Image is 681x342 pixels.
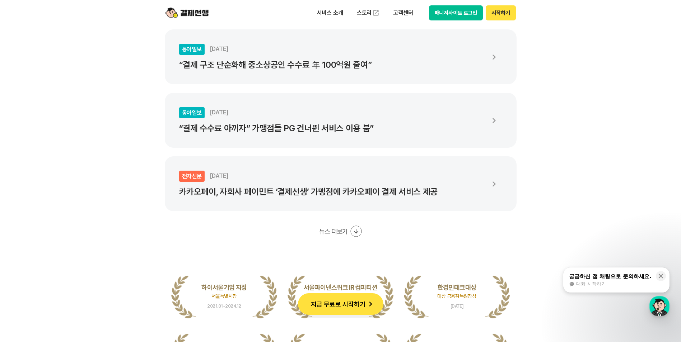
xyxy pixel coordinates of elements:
a: 설정 [93,227,138,245]
div: 전자신문 [179,171,205,182]
div: 동아일보 [179,107,205,118]
p: 하이서울기업 지정 [171,283,277,292]
p: 서울특별시장 [288,292,394,300]
p: “결제 수수료 아끼자” 가맹점들 PG 건너뛴 서비스 이용 붐” [179,123,484,133]
p: 한경핀테크대상 [404,283,510,292]
button: 시작하기 [486,5,516,20]
span: [DATE] [210,172,228,179]
img: 화살표 아이콘 [486,49,502,65]
p: 고객센터 [388,6,418,19]
span: 2021.01~2024.12 [171,304,277,308]
a: 스토리 [352,6,385,20]
span: [DATE] [210,46,228,52]
p: 대상 금융감독원장상 [404,292,510,300]
span: [DATE] [210,109,228,116]
span: 설정 [111,238,120,244]
img: 화살표 아이콘 [486,176,502,192]
span: [DATE] [404,304,510,308]
button: 뉴스 더보기 [319,225,362,237]
p: 카카오페이, 자회사 페이민트 ‘결제선생’ 가맹점에 카카오페이 결제 서비스 제공 [179,187,484,197]
a: 대화 [47,227,93,245]
img: 화살표 아이콘 [365,299,376,309]
p: 서울특별시장 [171,292,277,300]
img: 외부 도메인 오픈 [372,9,379,16]
p: “결제 구조 단순화해 중소상공인 수수료 年 100억원 줄여” [179,60,484,70]
div: 동아일보 [179,44,205,55]
button: 지금 무료로 시작하기 [298,293,383,315]
span: 홈 [23,238,27,244]
img: 화살표 아이콘 [486,112,502,129]
p: 서울파이넨스위크 IR 컴피티션 [288,283,394,292]
span: 대화 [66,238,74,244]
button: 매니저사이트 로그인 [429,5,483,20]
a: 홈 [2,227,47,245]
img: logo [165,6,209,20]
p: 서비스 소개 [312,6,348,19]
